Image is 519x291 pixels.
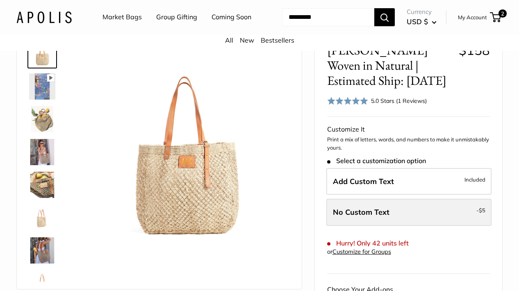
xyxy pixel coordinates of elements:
span: Hurry! Only 42 units left [327,239,409,247]
span: Currency [407,6,437,18]
div: 5.0 Stars (1 Reviews) [327,95,427,107]
a: Mercado Woven in Natural | Estimated Ship: Oct. 19th [27,236,57,265]
span: No Custom Text [333,207,389,217]
a: My Account [458,12,487,22]
img: Mercado Woven in Natural | Estimated Ship: Oct. 19th [29,41,55,67]
span: Add Custom Text [333,177,394,186]
div: or [327,246,391,257]
a: Group Gifting [156,11,197,23]
a: Coming Soon [212,11,251,23]
a: Bestsellers [261,36,294,44]
img: Mercado Woven in Natural | Estimated Ship: Oct. 19th [29,73,55,100]
img: Mercado Woven in Natural | Estimated Ship: Oct. 19th [29,139,55,165]
a: All [225,36,233,44]
a: Mercado Woven in Natural | Estimated Ship: Oct. 19th [27,72,57,101]
a: 2 [491,12,501,22]
p: Print a mix of letters, words, and numbers to make it unmistakably yours. [327,136,490,152]
img: Mercado Woven in Natural | Estimated Ship: Oct. 19th [29,205,55,231]
a: Market Bags [102,11,142,23]
a: Mercado Woven in Natural | Estimated Ship: Oct. 19th [27,170,57,200]
button: USD $ [407,15,437,28]
span: - [476,205,485,215]
img: Mercado Woven in Natural | Estimated Ship: Oct. 19th [82,41,289,248]
a: Customize for Groups [332,248,391,255]
span: 2 [499,9,507,18]
span: USD $ [407,17,428,26]
img: Mercado Woven in Natural | Estimated Ship: Oct. 19th [29,172,55,198]
a: Mercado Woven in Natural | Estimated Ship: Oct. 19th [27,203,57,232]
a: Mercado Woven in Natural | Estimated Ship: Oct. 19th [27,137,57,167]
a: New [240,36,254,44]
input: Search... [282,8,374,26]
a: Mercado Woven in Natural | Estimated Ship: Oct. 19th [27,39,57,68]
span: Select a customization option [327,157,426,165]
div: Customize It [327,123,490,136]
label: Leave Blank [326,199,492,226]
button: Search [374,8,395,26]
span: Included [464,175,485,184]
a: Mercado Woven in Natural | Estimated Ship: Oct. 19th [27,105,57,134]
span: $5 [479,207,485,214]
div: 5.0 Stars (1 Reviews) [371,96,427,105]
img: Mercado Woven in Natural | Estimated Ship: Oct. 19th [29,237,55,264]
label: Add Custom Text [326,168,492,195]
img: Apolis [16,11,72,23]
span: [PERSON_NAME] Woven in Natural | Estimated Ship: [DATE] [327,43,453,89]
img: Mercado Woven in Natural | Estimated Ship: Oct. 19th [29,106,55,132]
